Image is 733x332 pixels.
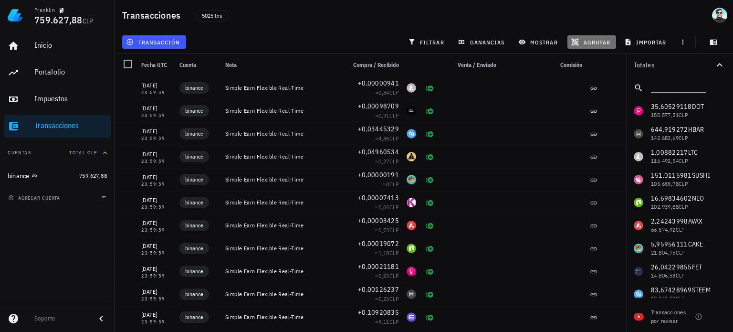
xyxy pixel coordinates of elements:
span: 9,11 [378,318,389,325]
a: Transacciones [4,115,111,138]
span: ≈ [375,226,399,234]
div: Simple Earn Flexible Real-Time [225,290,338,298]
div: CAKE-icon [407,175,416,184]
span: +0,00000941 [358,79,399,87]
div: 23:59:59 [141,320,172,324]
span: binance [185,289,203,299]
div: 23:59:59 [141,182,172,187]
div: Simple Earn Flexible Real-Time [225,199,338,206]
span: ≈ [375,318,399,325]
div: 23:59:59 [141,113,172,118]
div: Simple Earn Flexible Real-Time [225,107,338,115]
span: CLP [389,295,399,302]
div: Transacciones por revisar [651,308,691,325]
span: CLP [389,318,399,325]
img: LedgiFi [8,8,23,23]
span: +0,00019072 [358,239,399,248]
button: CuentasTotal CLP [4,141,111,164]
button: agrupar [567,35,616,49]
div: Fecha UTC [137,54,176,76]
span: 1,18 [378,249,389,257]
div: [DATE] [141,310,172,320]
div: LTC-icon [407,83,416,93]
span: Fecha UTC [141,61,167,68]
div: ENJ-icon [407,312,416,322]
span: 0 [386,181,389,188]
div: TLM-icon [407,152,416,161]
div: HBAR-icon [407,289,416,299]
div: [DATE] [141,150,172,159]
span: ≈ [375,158,399,165]
div: Simple Earn Flexible Real-Time [225,176,338,183]
span: CLP [389,226,399,234]
span: 4,86 [378,135,389,142]
div: [DATE] [141,264,172,274]
button: ganancias [454,35,511,49]
span: 0,27 [378,158,389,165]
span: CLP [389,181,399,188]
div: Simple Earn Flexible Real-Time [225,313,338,321]
div: IO-icon [407,106,416,116]
span: CLP [389,135,399,142]
span: 0,84 [378,89,389,96]
span: 0,04 [378,203,389,211]
button: filtrar [404,35,450,49]
span: 6 [638,313,640,321]
span: 0,93 [378,272,389,279]
div: Simple Earn Flexible Real-Time [225,245,338,252]
div: Franklin [34,6,55,14]
div: Portafolio [34,67,107,76]
div: [DATE] [141,287,172,297]
div: [DATE] [141,241,172,251]
button: mostrar [514,35,564,49]
span: +0,03445329 [358,125,399,133]
span: +0,00000191 [358,171,399,179]
span: binance [185,83,203,93]
div: 23:59:59 [141,136,172,141]
div: Compra / Recibido [342,54,403,76]
div: Impuestos [34,94,107,103]
div: Inicio [34,41,107,50]
span: Comisión [560,61,582,68]
div: 23:59:59 [141,159,172,164]
span: binance [185,267,203,276]
span: binance [185,198,203,207]
span: Cuenta [179,61,196,68]
div: NEO-icon [407,244,416,253]
div: Venta / Enviado [439,54,500,76]
span: +0,00098709 [358,102,399,110]
div: [DATE] [141,104,172,113]
div: Totales [634,62,714,68]
span: binance [185,152,203,161]
span: +0,00003425 [358,216,399,225]
a: binance 759.627,88 [4,164,111,187]
div: 23:59:59 [141,297,172,301]
span: binance [185,244,203,253]
div: binance [8,172,30,180]
button: agregar cuenta [6,193,64,203]
span: ganancias [460,38,504,46]
div: 23:59:59 [141,251,172,256]
div: STEEM-icon [407,129,416,139]
div: [DATE] [141,195,172,205]
div: 23:59:59 [141,205,172,210]
div: AVAX-icon [407,221,416,230]
span: ≈ [375,203,399,211]
div: 23:59:59 [141,228,172,233]
div: Transacciones [34,121,107,130]
span: CLP [389,203,399,211]
button: transacción [122,35,186,49]
span: ≈ [375,112,399,119]
span: ≈ [375,249,399,257]
span: agrupar [573,38,610,46]
span: importar [626,38,667,46]
span: binance [185,221,203,230]
span: +0,00021181 [358,262,399,271]
span: binance [185,106,203,116]
span: ≈ [375,272,399,279]
div: KDA-icon [407,198,416,207]
span: agregar cuenta [10,195,60,201]
span: +0,00007413 [358,193,399,202]
div: Simple Earn Flexible Real-Time [225,153,338,161]
div: [DATE] [141,127,172,136]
